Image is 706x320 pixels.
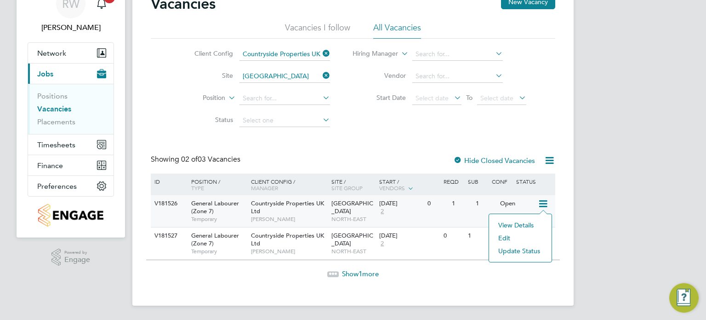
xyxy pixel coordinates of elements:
span: [PERSON_NAME] [251,215,327,223]
div: ID [152,174,184,189]
span: General Labourer (Zone 7) [191,232,239,247]
span: Temporary [191,215,246,223]
span: NORTH-EAST [331,215,375,223]
span: Temporary [191,248,246,255]
div: Jobs [28,84,114,134]
div: 1 [466,227,490,244]
span: Richard Walsh [28,22,114,33]
span: Countryside Properties UK Ltd [251,199,324,215]
span: NORTH-EAST [331,248,375,255]
span: Timesheets [37,140,75,149]
span: 2 [379,208,385,215]
span: 1 [359,269,362,278]
li: Vacancies I follow [285,22,350,39]
a: Placements [37,117,75,126]
span: [GEOGRAPHIC_DATA] [331,232,373,247]
div: Position / [184,174,249,196]
div: Conf [490,174,513,189]
label: Hide Closed Vacancies [453,156,535,165]
span: Manager [251,184,278,192]
input: Search for... [412,70,503,83]
li: All Vacancies [373,22,421,39]
a: Go to home page [28,204,114,227]
span: Network [37,49,66,58]
div: 0 [425,195,449,212]
span: [GEOGRAPHIC_DATA] [331,199,373,215]
span: Show more [342,269,379,278]
div: Site / [329,174,377,196]
span: General Labourer (Zone 7) [191,199,239,215]
div: Sub [466,174,490,189]
span: Select date [416,94,449,102]
li: View Details [494,219,547,232]
li: Edit [494,232,547,244]
div: Reqd [441,174,465,189]
button: Network [28,43,114,63]
li: Update Status [494,244,547,257]
div: V181527 [152,227,184,244]
div: Start / [377,174,441,197]
label: Start Date [353,93,406,102]
div: Showing [151,155,242,164]
span: Select date [480,94,513,102]
button: Engage Resource Center [669,283,699,313]
label: Status [180,116,233,124]
span: Engage [64,256,90,264]
span: 03 Vacancies [181,155,240,164]
span: Jobs [37,70,53,78]
button: Jobs [28,64,114,84]
span: 2 [379,240,385,248]
label: Client Config [180,49,233,58]
span: Site Group [331,184,363,192]
input: Search for... [239,92,330,105]
span: To [463,92,475,104]
input: Search for... [412,48,503,61]
label: Position [172,93,225,103]
span: Finance [37,161,63,170]
label: Site [180,71,233,80]
span: Vendors [379,184,405,192]
div: Status [514,174,554,189]
div: V181526 [152,195,184,212]
button: Finance [28,155,114,175]
span: Countryside Properties UK Ltd [251,232,324,247]
a: Powered byEngage [51,249,91,266]
span: 02 of [181,155,198,164]
div: Open [498,195,538,212]
a: Vacancies [37,105,71,113]
input: Select one [239,114,330,127]
input: Search for... [239,48,330,61]
button: Preferences [28,176,114,196]
div: Client Config / [249,174,329,196]
span: Type [191,184,204,192]
label: Vendor [353,71,406,80]
span: [PERSON_NAME] [251,248,327,255]
div: 0 [441,227,465,244]
span: Preferences [37,182,77,191]
label: Hiring Manager [345,49,398,58]
div: [DATE] [379,200,423,208]
span: Powered by [64,249,90,256]
div: 1 [450,195,473,212]
img: countryside-properties-logo-retina.png [38,204,103,227]
a: Positions [37,92,68,100]
button: Timesheets [28,134,114,155]
div: [DATE] [379,232,439,240]
div: 1 [473,195,497,212]
input: Search for... [239,70,330,83]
